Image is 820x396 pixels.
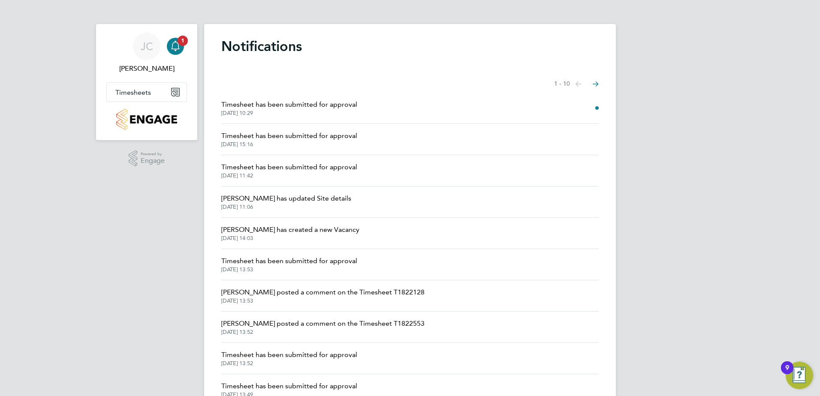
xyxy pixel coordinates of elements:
[141,150,165,158] span: Powered by
[221,131,357,141] span: Timesheet has been submitted for approval
[221,360,357,367] span: [DATE] 13:52
[221,193,351,204] span: [PERSON_NAME] has updated Site details
[221,162,357,179] a: Timesheet has been submitted for approval[DATE] 11:42
[106,109,187,130] a: Go to home page
[221,318,425,329] span: [PERSON_NAME] posted a comment on the Timesheet T1822553
[221,287,425,297] span: [PERSON_NAME] posted a comment on the Timesheet T1822128
[221,297,425,304] span: [DATE] 13:53
[221,131,357,148] a: Timesheet has been submitted for approval[DATE] 15:16
[106,33,187,74] a: JC[PERSON_NAME]
[221,287,425,304] a: [PERSON_NAME] posted a comment on the Timesheet T1822128[DATE] 13:53
[786,362,813,389] button: Open Resource Center, 9 new notifications
[221,110,357,117] span: [DATE] 10:29
[141,41,153,52] span: JC
[554,75,599,93] nav: Select page of notifications list
[221,225,359,235] span: [PERSON_NAME] has created a new Vacancy
[115,88,151,96] span: Timesheets
[221,172,357,179] span: [DATE] 11:42
[116,109,177,130] img: countryside-properties-logo-retina.png
[221,235,359,242] span: [DATE] 14:03
[221,99,357,117] a: Timesheet has been submitted for approval[DATE] 10:29
[221,38,599,55] h1: Notifications
[221,99,357,110] span: Timesheet has been submitted for approval
[221,162,357,172] span: Timesheet has been submitted for approval
[221,329,425,336] span: [DATE] 13:52
[141,157,165,165] span: Engage
[221,193,351,210] a: [PERSON_NAME] has updated Site details[DATE] 11:06
[221,204,351,210] span: [DATE] 11:06
[96,24,197,140] nav: Main navigation
[221,141,357,148] span: [DATE] 15:16
[221,225,359,242] a: [PERSON_NAME] has created a new Vacancy[DATE] 14:03
[221,256,357,273] a: Timesheet has been submitted for approval[DATE] 13:53
[107,83,187,102] button: Timesheets
[221,350,357,367] a: Timesheet has been submitted for approval[DATE] 13:52
[178,36,188,46] span: 1
[785,368,789,379] div: 9
[221,266,357,273] span: [DATE] 13:53
[106,63,187,74] span: John Cousins
[221,350,357,360] span: Timesheet has been submitted for approval
[221,318,425,336] a: [PERSON_NAME] posted a comment on the Timesheet T1822553[DATE] 13:52
[221,381,357,391] span: Timesheet has been submitted for approval
[167,33,184,60] a: 1
[554,80,570,88] span: 1 - 10
[221,256,357,266] span: Timesheet has been submitted for approval
[129,150,165,167] a: Powered byEngage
